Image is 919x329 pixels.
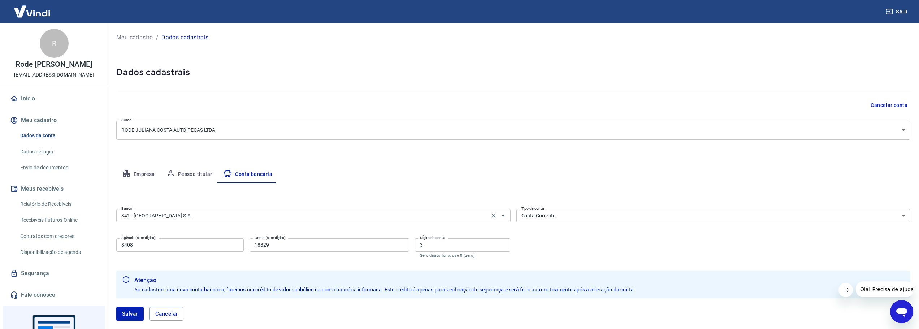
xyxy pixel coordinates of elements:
button: Sair [884,5,910,18]
label: Banco [121,206,132,211]
a: Disponibilização de agenda [17,245,99,260]
a: Contratos com credores [17,229,99,244]
button: Clear [489,211,499,221]
a: Meu cadastro [116,33,153,42]
a: Dados de login [17,144,99,159]
b: Atenção [134,276,635,285]
a: Relatório de Recebíveis [17,197,99,212]
button: Meu cadastro [9,112,99,128]
button: Meus recebíveis [9,181,99,197]
a: Dados da conta [17,128,99,143]
label: Agência (sem dígito) [121,235,156,241]
button: Empresa [116,166,161,183]
a: Envio de documentos [17,160,99,175]
img: Vindi [9,0,56,22]
iframe: Fechar mensagem [838,283,853,297]
div: R [40,29,69,58]
div: RODE JULIANA COSTA AUTO PECAS LTDA [116,121,910,140]
span: Olá! Precisa de ajuda? [4,5,61,11]
button: Abrir [498,211,508,221]
p: Rode [PERSON_NAME] [16,61,92,68]
label: Conta [121,117,131,123]
p: [EMAIL_ADDRESS][DOMAIN_NAME] [14,71,94,79]
label: Dígito da conta [420,235,445,241]
p: Se o dígito for x, use 0 (zero) [420,253,506,258]
a: Recebíveis Futuros Online [17,213,99,228]
button: Cancelar conta [868,99,910,112]
span: Ao cadastrar uma nova conta bancária, faremos um crédito de valor simbólico na conta bancária inf... [134,287,635,293]
button: Salvar [116,307,144,321]
a: Segurança [9,265,99,281]
h5: Dados cadastrais [116,66,910,78]
button: Pessoa titular [161,166,218,183]
button: Conta bancária [218,166,278,183]
label: Tipo de conta [521,206,544,211]
p: Dados cadastrais [161,33,208,42]
iframe: Mensagem da empresa [856,281,913,297]
a: Início [9,91,99,107]
iframe: Botão para abrir a janela de mensagens [890,300,913,323]
p: / [156,33,159,42]
button: Cancelar [149,307,184,321]
a: Fale conosco [9,287,99,303]
label: Conta (sem dígito) [255,235,286,241]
